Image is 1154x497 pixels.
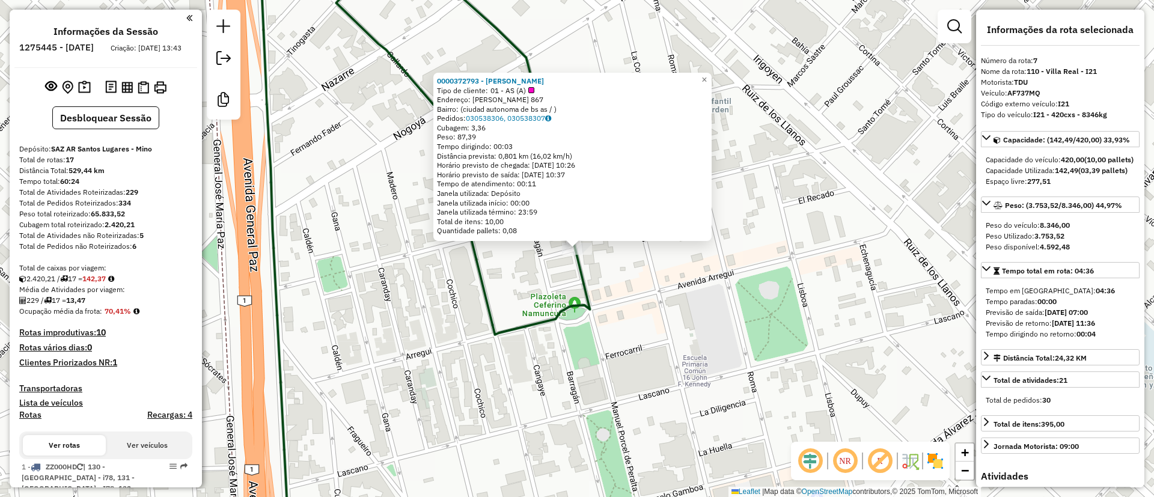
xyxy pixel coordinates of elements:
[437,207,708,217] div: Janela utilizada término: 23:59
[1034,231,1064,240] strong: 3.753,52
[19,383,192,394] h4: Transportadoras
[126,188,138,197] strong: 229
[986,221,1070,230] span: Peso do veículo:
[900,451,920,471] img: Fluxo de ruas
[60,275,68,282] i: Total de rotas
[87,342,92,353] strong: 0
[961,463,969,478] span: −
[19,295,192,306] div: 229 / 17 =
[180,463,188,470] em: Rota exportada
[545,115,551,122] i: Observações
[981,55,1140,66] div: Número da rota:
[19,42,94,53] h6: 1275445 - [DATE]
[132,242,136,251] strong: 6
[1027,177,1051,186] strong: 277,51
[802,487,853,496] a: OpenStreetMap
[437,217,708,227] div: Total de itens: 10,00
[981,390,1140,410] div: Total de atividades:21
[981,438,1140,454] a: Jornada Motorista: 09:00
[19,358,192,368] h4: Clientes Priorizados NR:
[986,242,1135,252] div: Peso disponível:
[994,376,1067,385] span: Total de atividades:
[1005,201,1122,210] span: Peso: (3.753,52/8.346,00) 44,97%
[437,170,708,180] div: Horário previsto de saída: [DATE] 10:37
[981,77,1140,88] div: Motorista:
[981,109,1140,120] div: Tipo do veículo:
[147,410,192,420] h4: Recargas: 4
[19,297,26,304] i: Total de Atividades
[19,154,192,165] div: Total de rotas:
[212,14,236,41] a: Nova sessão e pesquisa
[66,296,85,305] strong: 13,47
[1096,286,1115,295] strong: 04:36
[926,451,945,471] img: Exibir/Ocultar setores
[1076,329,1096,338] strong: 00:04
[1055,353,1087,362] span: 24,32 KM
[986,285,1135,296] div: Tempo em [GEOGRAPHIC_DATA]:
[437,123,486,132] span: Cubagem: 3,36
[19,398,192,408] h4: Lista de veículos
[981,24,1140,35] h4: Informações da rota selecionada
[19,328,192,338] h4: Rotas improdutivas:
[19,284,192,295] div: Média de Atividades por viagem:
[19,198,192,209] div: Total de Pedidos Roteirizados:
[1052,319,1095,328] strong: [DATE] 11:36
[1033,110,1107,119] strong: I21 - 420cxs - 8346kg
[19,219,192,230] div: Cubagem total roteirizado:
[19,187,192,198] div: Total de Atividades Roteirizadas:
[1078,166,1128,175] strong: (03,39 pallets)
[1033,56,1037,65] strong: 7
[46,462,77,471] span: ZZ000HD
[437,86,708,96] div: Tipo de cliente:
[133,308,139,315] em: Média calculada utilizando a maior ocupação (%Peso ou %Cubagem) de cada rota da sessão. Rotas cro...
[60,78,76,97] button: Centralizar mapa no depósito ou ponto de apoio
[831,447,859,475] span: Ocultar NR
[53,26,158,37] h4: Informações da Sessão
[981,150,1140,192] div: Capacidade: (142,49/420,00) 33,93%
[135,79,151,96] button: Visualizar Romaneio
[1055,166,1078,175] strong: 142,49
[1040,221,1070,230] strong: 8.346,00
[76,78,93,97] button: Painel de Sugestão
[1040,242,1070,251] strong: 4.592,48
[731,487,760,496] a: Leaflet
[1041,419,1064,428] strong: 395,00
[865,447,894,475] span: Exibir rótulo
[19,263,192,273] div: Total de caixas por viagem:
[981,415,1140,431] a: Total de itens:395,00
[1014,78,1028,87] strong: TDU
[66,155,74,164] strong: 17
[105,306,131,316] strong: 70,41%
[1059,376,1067,385] strong: 21
[82,274,106,283] strong: 142,37
[986,154,1135,165] div: Capacidade do veículo:
[701,75,707,85] span: ×
[697,73,712,87] a: Close popup
[981,215,1140,257] div: Peso: (3.753,52/8.346,00) 44,97%
[19,410,41,420] a: Rotas
[103,78,119,97] button: Logs desbloquear sessão
[52,106,159,129] button: Desbloquear Sessão
[44,297,52,304] i: Total de rotas
[169,463,177,470] em: Opções
[437,76,544,85] a: 0000372793 - [PERSON_NAME]
[23,435,106,456] button: Ver rotas
[19,230,192,241] div: Total de Atividades não Roteirizadas:
[437,151,708,161] div: Distância prevista: 0,801 km (16,02 km/h)
[19,275,26,282] i: Cubagem total roteirizado
[994,419,1064,430] div: Total de itens:
[212,88,236,115] a: Criar modelo
[437,95,708,105] div: Endereço: [PERSON_NAME] 867
[91,209,125,218] strong: 65.833,52
[981,99,1140,109] div: Código externo veículo:
[1042,395,1051,404] strong: 30
[19,165,192,176] div: Distância Total:
[1061,155,1084,164] strong: 420,00
[942,14,966,38] a: Exibir filtros
[1007,88,1040,97] strong: AF737MQ
[151,79,169,96] button: Imprimir Rotas
[1037,297,1057,306] strong: 00:00
[1003,135,1130,144] span: Capacidade: (142,49/420,00) 33,93%
[51,144,152,153] strong: SAZ AR Santos Lugares - Mino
